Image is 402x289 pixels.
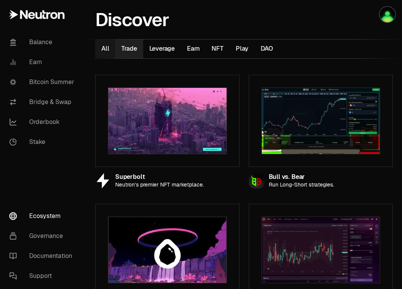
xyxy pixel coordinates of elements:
[3,246,83,266] a: Documentation
[3,226,83,246] a: Governance
[108,88,227,154] img: Superbolt preview image
[3,92,83,112] a: Bridge & Swap
[249,75,393,167] a: Bull vs. Bear preview image
[95,9,169,30] h1: Discover
[3,72,83,92] a: Bitcoin Summer
[205,40,229,58] button: NFT
[230,40,255,58] button: Play
[3,52,83,72] a: Earn
[269,174,334,180] div: Bull vs. Bear
[115,174,204,180] div: Superbolt
[261,216,380,283] img: Mars preview image
[3,112,83,132] a: Orderbook
[255,40,279,58] button: DAO
[3,32,83,52] a: Balance
[143,40,181,58] button: Leverage
[3,206,83,226] a: Ecosystem
[269,182,334,188] p: Run Long-Short strategies.
[380,7,395,22] img: LEDGER-PHIL
[95,40,115,58] button: All
[115,40,143,58] button: Trade
[115,182,204,188] p: Neutron’s premier NFT marketplace.
[261,88,380,154] img: Bull vs. Bear preview image
[181,40,205,58] button: Earn
[95,75,240,167] a: Superbolt preview image
[108,216,227,283] img: Drop preview image
[3,266,83,286] a: Support
[3,132,83,152] a: Stake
